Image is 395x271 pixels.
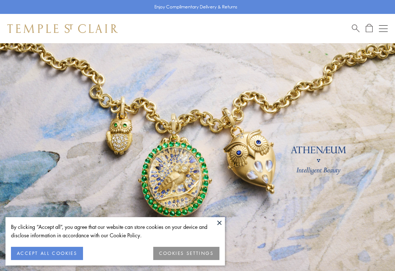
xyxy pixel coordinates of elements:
a: Search [352,24,360,33]
button: COOKIES SETTINGS [153,247,219,260]
button: ACCEPT ALL COOKIES [11,247,83,260]
iframe: Gorgias live chat messenger [358,237,388,264]
button: Open navigation [379,24,388,33]
p: Enjoy Complimentary Delivery & Returns [154,3,237,11]
img: Temple St. Clair [7,24,118,33]
div: By clicking “Accept all”, you agree that our website can store cookies on your device and disclos... [11,223,219,240]
a: Open Shopping Bag [366,24,373,33]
